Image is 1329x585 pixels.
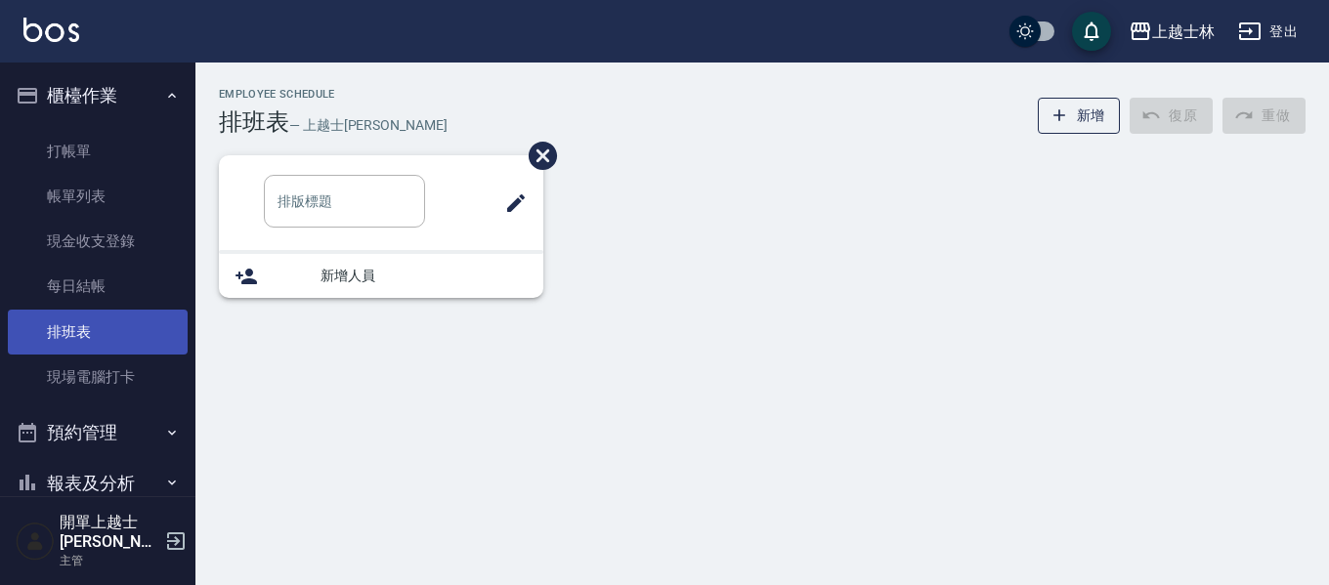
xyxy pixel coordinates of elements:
[1152,20,1215,44] div: 上越士林
[514,127,560,185] span: 刪除班表
[1038,98,1121,134] button: 新增
[1072,12,1111,51] button: save
[493,180,528,227] span: 修改班表的標題
[8,407,188,458] button: 預約管理
[60,513,159,552] h5: 開單上越士[PERSON_NAME]
[264,175,425,228] input: 排版標題
[8,70,188,121] button: 櫃檯作業
[8,174,188,219] a: 帳單列表
[8,355,188,399] a: 現場電腦打卡
[8,310,188,355] a: 排班表
[219,88,448,101] h2: Employee Schedule
[8,264,188,309] a: 每日結帳
[219,254,543,298] div: 新增人員
[16,522,55,561] img: Person
[60,552,159,569] p: 主管
[1230,14,1306,50] button: 登出
[8,458,188,509] button: 報表及分析
[23,18,79,42] img: Logo
[8,219,188,264] a: 現金收支登錄
[1121,12,1222,52] button: 上越士林
[321,266,528,286] span: 新增人員
[289,115,448,136] h6: — 上越士[PERSON_NAME]
[219,108,289,136] h3: 排班表
[8,129,188,174] a: 打帳單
